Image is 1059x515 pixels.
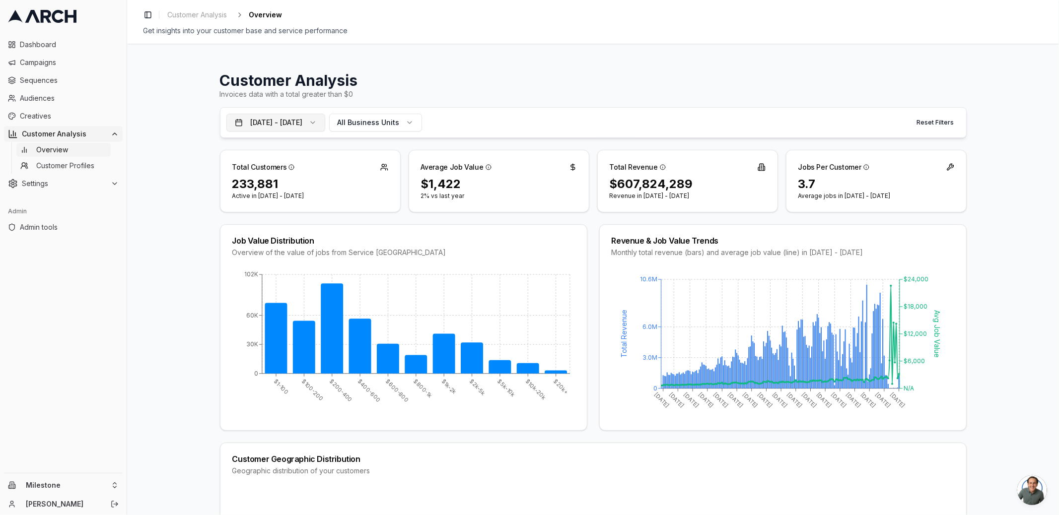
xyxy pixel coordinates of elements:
div: Job Value Distribution [232,237,575,245]
a: [PERSON_NAME] [26,499,100,509]
button: Log out [108,497,122,511]
tspan: $5k-10k [496,378,517,399]
tspan: 0 [254,370,258,377]
button: Reset Filters [911,115,960,130]
p: Average jobs in [DATE] - [DATE] [798,192,954,200]
div: Admin [4,203,123,219]
div: Revenue & Job Value Trends [612,237,954,245]
span: Customer Analysis [167,10,227,20]
span: Admin tools [20,222,119,232]
tspan: $1k-2k [440,378,458,396]
h1: Customer Analysis [220,71,967,89]
div: Average Job Value [421,162,492,172]
div: Customer Geographic Distribution [232,455,954,463]
div: Geographic distribution of your customers [232,466,954,476]
span: Milestone [26,481,107,490]
tspan: 30K [246,341,258,348]
tspan: Avg Job Value [933,310,941,358]
tspan: [DATE] [800,391,818,409]
tspan: [DATE] [889,391,907,409]
span: Overview [249,10,282,20]
tspan: [DATE] [771,391,788,409]
p: 2% vs last year [421,192,577,200]
tspan: [DATE] [711,391,729,409]
nav: breadcrumb [163,8,282,22]
tspan: [DATE] [697,391,715,409]
a: Dashboard [4,37,123,53]
tspan: $12,000 [904,330,927,337]
div: Total Customers [232,162,295,172]
tspan: [DATE] [874,391,892,409]
tspan: N/A [904,385,914,392]
tspan: 3.0M [642,354,657,361]
tspan: [DATE] [741,391,759,409]
tspan: 0 [653,385,657,392]
tspan: [DATE] [859,391,877,409]
tspan: $18,000 [904,303,927,310]
tspan: 102K [244,270,258,278]
tspan: [DATE] [845,391,862,409]
span: Audiences [20,93,119,103]
div: Invoices data with a total greater than $0 [220,89,967,99]
p: Revenue in [DATE] - [DATE] [610,192,766,200]
tspan: 6.0M [642,323,657,330]
a: Customer Analysis [163,8,231,22]
tspan: $1-100 [272,378,290,396]
tspan: $600-800 [384,378,410,404]
tspan: 60K [246,312,258,319]
tspan: $2k-5k [468,378,487,397]
tspan: [DATE] [653,391,671,409]
tspan: $800-1k [412,378,433,399]
button: Milestone [4,477,123,493]
tspan: $10k-20k [524,378,547,401]
span: Sequences [20,75,119,85]
tspan: [DATE] [830,391,847,409]
tspan: $100-200 [300,378,324,402]
a: Audiences [4,90,123,106]
tspan: $24,000 [904,275,928,283]
button: Settings [4,176,123,192]
div: $607,824,289 [610,176,766,192]
tspan: [DATE] [815,391,833,409]
a: Customer Profiles [16,159,111,173]
div: $1,422 [421,176,577,192]
tspan: [DATE] [667,391,685,409]
tspan: [DATE] [726,391,744,409]
tspan: [DATE] [682,391,700,409]
div: Total Revenue [610,162,666,172]
div: 3.7 [798,176,954,192]
p: Active in [DATE] - [DATE] [232,192,388,200]
a: Campaigns [4,55,123,70]
span: Settings [22,179,107,189]
div: Open chat [1017,475,1047,505]
tspan: [DATE] [756,391,774,409]
tspan: Total Revenue [619,310,628,358]
button: Customer Analysis [4,126,123,142]
tspan: 10.6M [639,275,657,283]
button: [DATE] - [DATE] [226,114,325,131]
a: Overview [16,143,111,157]
div: Get insights into your customer base and service performance [143,26,1043,36]
a: Admin tools [4,219,123,235]
div: 233,881 [232,176,388,192]
span: Dashboard [20,40,119,50]
div: Jobs Per Customer [798,162,869,172]
div: Overview of the value of jobs from Service [GEOGRAPHIC_DATA] [232,248,575,257]
div: Monthly total revenue (bars) and average job value (line) in [DATE] - [DATE] [612,248,954,257]
tspan: $400-600 [356,378,382,404]
span: Overview [36,145,68,155]
span: Campaigns [20,58,119,67]
tspan: $200-400 [328,378,354,404]
tspan: [DATE] [785,391,803,409]
tspan: $20k+ [552,378,569,395]
span: Creatives [20,111,119,121]
span: Customer Profiles [36,161,94,171]
a: Sequences [4,72,123,88]
tspan: $6,000 [904,357,925,365]
span: Customer Analysis [22,129,107,139]
span: All Business Units [338,118,400,128]
a: Creatives [4,108,123,124]
button: All Business Units [329,114,422,131]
